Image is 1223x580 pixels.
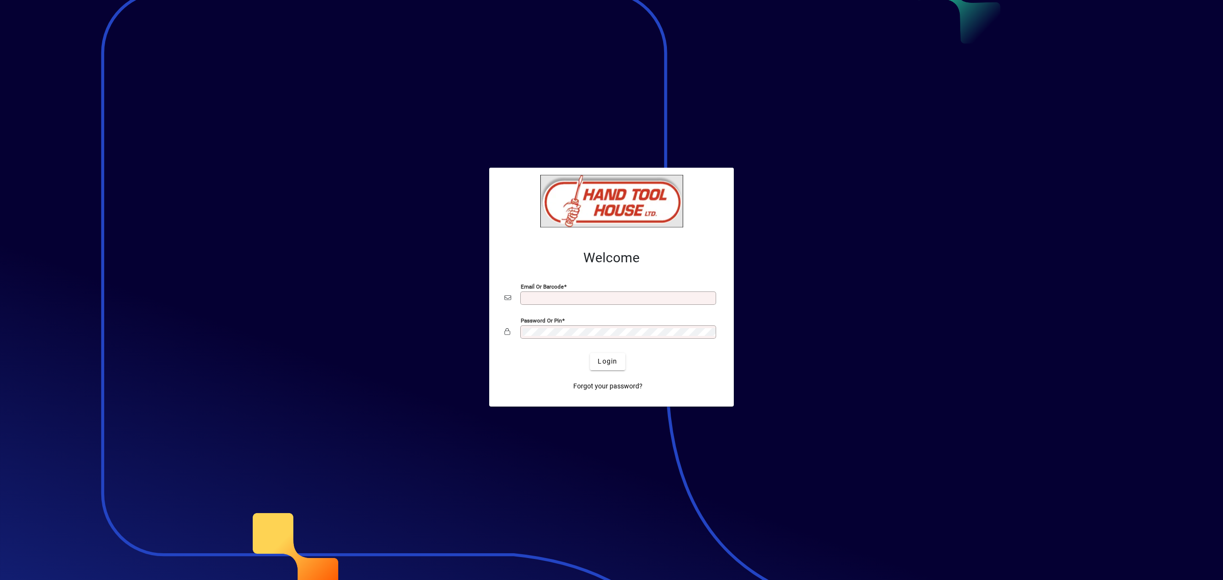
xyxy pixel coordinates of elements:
button: Login [590,353,625,370]
span: Forgot your password? [573,381,643,391]
mat-label: Password or Pin [521,317,562,323]
span: Login [598,356,617,366]
mat-label: Email or Barcode [521,283,564,290]
a: Forgot your password? [569,378,646,395]
h2: Welcome [504,250,719,266]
